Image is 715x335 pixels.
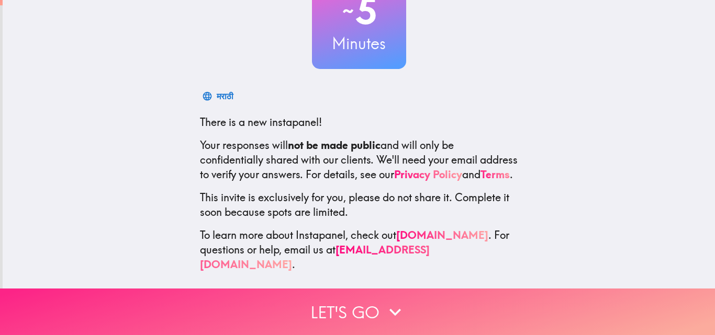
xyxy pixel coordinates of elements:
[481,168,510,181] a: Terms
[200,243,430,271] a: [EMAIL_ADDRESS][DOMAIN_NAME]
[288,138,381,152] b: not be made public
[200,115,322,129] span: There is a new instapanel!
[312,32,406,54] h3: Minutes
[200,86,238,107] button: मराठी
[394,168,462,181] a: Privacy Policy
[200,190,518,220] p: This invite is exclusively for you, please do not share it. Complete it soon because spots are li...
[217,89,233,103] div: मराठी
[396,228,488,241] a: [DOMAIN_NAME]
[200,228,518,272] p: To learn more about Instapanel, check out . For questions or help, email us at .
[200,138,518,182] p: Your responses will and will only be confidentially shared with our clients. We'll need your emai...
